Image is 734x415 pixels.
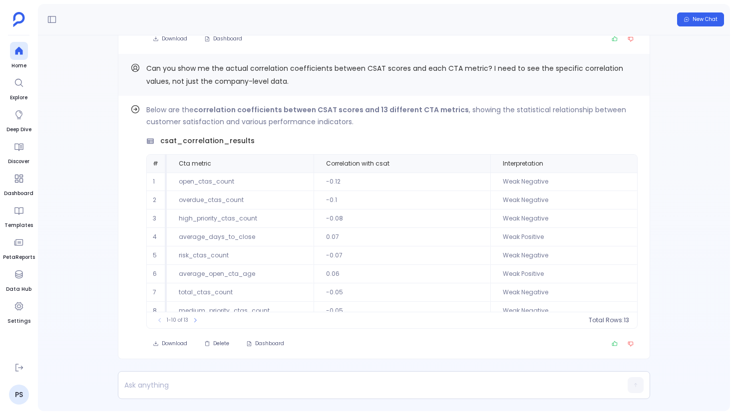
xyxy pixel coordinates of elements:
span: 1-10 of 13 [167,316,188,324]
span: Settings [7,317,30,325]
button: Dashboard [198,32,249,46]
a: Data Hub [6,265,31,293]
td: 8 [147,302,167,320]
a: Settings [7,297,30,325]
span: Templates [4,221,33,229]
span: New Chat [693,16,718,23]
td: -0.07 [314,246,490,265]
span: Discover [8,158,29,166]
td: -0.08 [314,209,490,228]
span: Delete [213,340,229,347]
td: Weak Negative [490,173,637,191]
a: Home [10,42,28,70]
td: 0.07 [314,228,490,246]
span: # [153,159,158,168]
strong: correlation coefficients between CSAT scores and 13 different CTA metrics [194,105,469,115]
td: 1 [147,173,167,191]
span: csat_correlation_results [160,136,255,146]
td: Weak Negative [490,246,637,265]
td: -0.1 [314,191,490,209]
span: Download [162,35,187,42]
td: 4 [147,228,167,246]
td: -0.05 [314,283,490,302]
td: 6 [147,265,167,283]
td: 2 [147,191,167,209]
td: medium_priority_ctas_count [167,302,314,320]
td: total_ctas_count [167,283,314,302]
span: Can you show me the actual correlation coefficients between CSAT scores and each CTA metric? I ne... [146,63,623,86]
a: PS [9,385,29,405]
span: Deep Dive [6,126,31,134]
td: average_open_cta_age [167,265,314,283]
a: Discover [8,138,29,166]
td: Weak Negative [490,302,637,320]
a: Templates [4,202,33,229]
a: Deep Dive [6,106,31,134]
td: -0.05 [314,302,490,320]
td: Weak Positive [490,228,637,246]
span: Data Hub [6,285,31,293]
span: PetaReports [3,253,35,261]
span: Download [162,340,187,347]
span: Dashboard [255,340,284,347]
button: New Chat [677,12,724,26]
span: Correlation with csat [326,160,389,168]
td: 0.06 [314,265,490,283]
td: 7 [147,283,167,302]
td: Weak Positive [490,265,637,283]
td: open_ctas_count [167,173,314,191]
a: Dashboard [4,170,33,198]
span: 13 [624,316,629,324]
p: Below are the , showing the statistical relationship between customer satisfaction and various pe... [146,104,638,128]
a: PetaReports [3,233,35,261]
td: risk_ctas_count [167,246,314,265]
td: Weak Negative [490,283,637,302]
td: Weak Negative [490,191,637,209]
td: 3 [147,209,167,228]
button: Download [146,32,194,46]
button: Dashboard [240,337,291,351]
span: Dashboard [4,190,33,198]
td: Weak Negative [490,209,637,228]
span: Interpretation [503,160,543,168]
button: Delete [198,337,236,351]
span: Total Rows: [589,316,624,324]
span: Explore [10,94,28,102]
span: Dashboard [213,35,242,42]
span: Cta metric [179,160,211,168]
td: overdue_ctas_count [167,191,314,209]
td: average_days_to_close [167,228,314,246]
button: Download [146,337,194,351]
span: Home [10,62,28,70]
td: 5 [147,246,167,265]
td: high_priority_ctas_count [167,209,314,228]
a: Explore [10,74,28,102]
td: -0.12 [314,173,490,191]
img: petavue logo [13,12,25,27]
